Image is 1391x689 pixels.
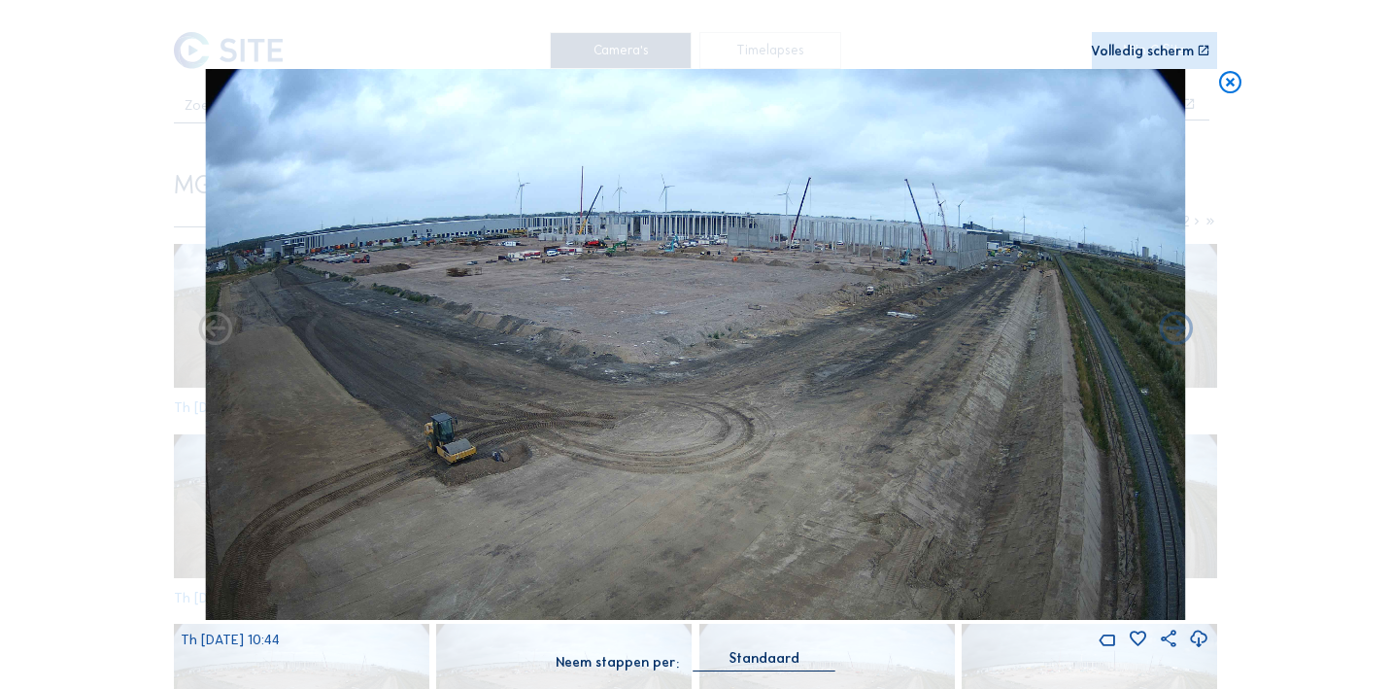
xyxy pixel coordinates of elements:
[181,632,280,648] span: Th [DATE] 10:44
[694,650,835,671] div: Standaard
[1091,45,1194,58] div: Volledig scherm
[195,310,235,350] i: Forward
[206,69,1185,620] img: Image
[556,656,679,670] div: Neem stappen per:
[1156,310,1196,350] i: Back
[729,650,799,668] div: Standaard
